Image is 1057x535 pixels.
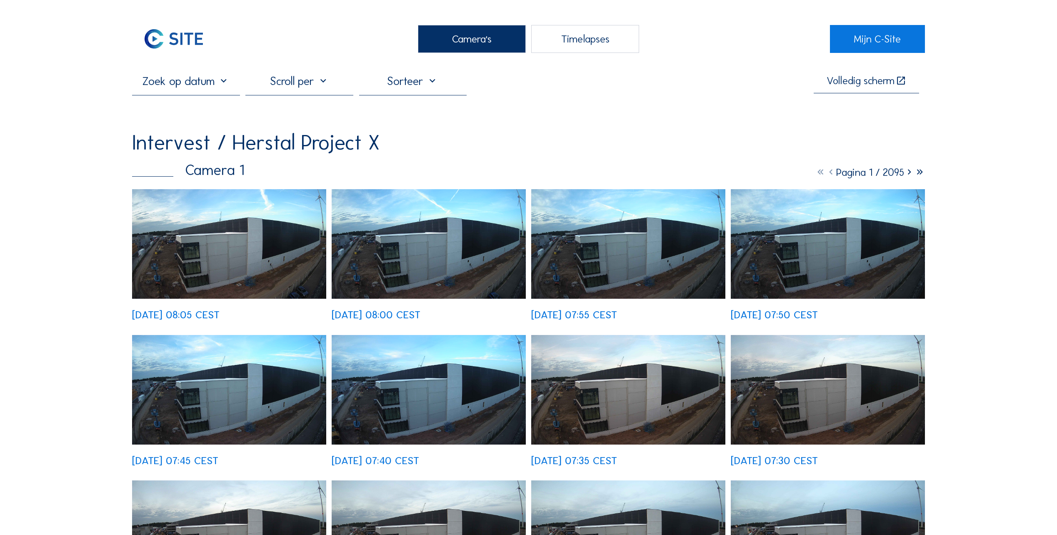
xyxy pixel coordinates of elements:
img: image_53331835 [332,189,526,299]
a: C-SITE Logo [132,25,227,53]
img: image_53331610 [731,189,925,299]
div: Camera 1 [132,163,244,177]
div: [DATE] 07:40 CEST [332,455,419,466]
div: [DATE] 07:45 CEST [132,455,218,466]
span: Pagina 1 / 2095 [836,166,904,179]
input: Zoek op datum 󰅀 [132,74,240,88]
div: [DATE] 07:50 CEST [731,310,818,320]
div: [DATE] 07:35 CEST [531,455,617,466]
img: image_53331986 [132,189,326,299]
div: Camera's [418,25,526,53]
img: image_53331693 [531,189,725,299]
a: Mijn C-Site [830,25,925,53]
div: Volledig scherm [827,75,895,86]
div: Intervest / Herstal Project X [132,132,380,153]
img: image_53331162 [531,335,725,445]
div: Timelapses [531,25,639,53]
div: [DATE] 08:05 CEST [132,310,220,320]
img: image_53331460 [132,335,326,445]
img: image_53331306 [332,335,526,445]
div: [DATE] 07:55 CEST [531,310,617,320]
div: [DATE] 08:00 CEST [332,310,420,320]
img: C-SITE Logo [132,25,215,53]
img: image_53330994 [731,335,925,445]
div: [DATE] 07:30 CEST [731,455,818,466]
